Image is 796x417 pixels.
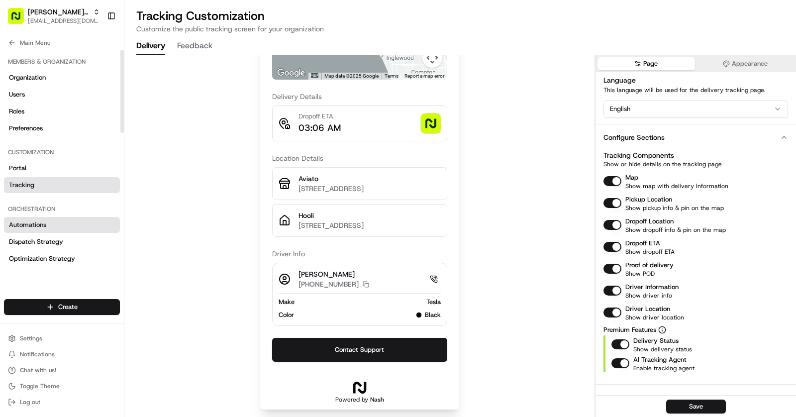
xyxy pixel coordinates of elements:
span: Nash [370,396,384,404]
label: Premium Features [603,325,788,334]
p: [PERSON_NAME] [298,269,369,279]
span: Dispatch Strategy [9,237,63,246]
button: Toggle Theme [4,379,120,393]
button: Appearance [697,57,795,70]
p: [PHONE_NUMBER] [298,279,359,289]
span: Color [279,311,294,319]
img: Google [275,67,307,80]
span: Black [425,311,441,319]
span: Create [58,303,78,312]
span: Preferences [9,124,43,133]
span: Tracking [9,181,34,190]
span: gabe [31,181,46,189]
button: Create [4,299,120,315]
a: Optimization Strategy [4,251,120,267]
label: Driver Location [625,305,670,313]
div: 📗 [10,223,18,231]
span: Tesla [426,298,441,307]
h3: Location Details [272,153,447,163]
input: Clear [26,64,164,74]
label: Map [625,173,638,182]
span: Portal [9,164,26,173]
p: Show driver location [625,313,684,321]
button: Log out [4,395,120,409]
p: [STREET_ADDRESS] [298,184,441,194]
span: Toggle Theme [20,382,60,390]
p: Enable tracking agent [633,364,695,372]
label: AI Tracking Agent [633,355,687,364]
img: gabe [10,171,26,187]
span: Automations [9,220,46,229]
a: Users [4,87,120,103]
span: Map data ©2025 Google [324,73,379,79]
div: Members & Organization [4,54,120,70]
a: Portal [4,160,120,176]
img: Masood Aslam [10,144,26,160]
p: Show map with delivery information [625,182,728,190]
span: [PERSON_NAME] [31,154,81,162]
span: • [48,181,51,189]
a: Tracking [4,177,120,193]
label: Language [603,76,636,85]
span: [DATE] [88,154,108,162]
a: Organization [4,70,120,86]
span: Chat with us! [20,366,56,374]
h3: Delivery Details [272,92,447,102]
a: Powered byPylon [70,246,120,254]
p: This language will be used for the delivery tracking page. [603,86,788,94]
h2: Powered by [335,396,384,404]
p: Dropoff ETA [298,112,341,121]
div: Footer [603,393,623,403]
button: Footer [596,384,796,411]
span: Organization [9,73,46,82]
label: Delivery Status [633,336,679,345]
button: Notifications [4,347,120,361]
p: Show dropoff ETA [625,248,675,256]
img: Nash [10,9,30,29]
span: Knowledge Base [20,222,76,232]
label: Proof of delivery [625,261,674,269]
p: Customize the public tracking screen for your organization [136,24,784,34]
button: [EMAIL_ADDRESS][DOMAIN_NAME] [28,17,100,25]
a: Automations [4,217,120,233]
p: Show POD [625,270,674,278]
span: [PERSON_NAME]'s Bistro [28,7,89,17]
span: Main Menu [20,39,50,47]
button: Start conversation [272,338,447,362]
span: Optimization Strategy [9,254,75,263]
span: Make [279,298,295,307]
p: Show delivery status [633,345,692,353]
p: Aviato [298,174,441,184]
a: 📗Knowledge Base [6,218,80,236]
a: Open this area in Google Maps (opens a new window) [275,67,307,80]
img: 1736555255976-a54dd68f-1ca7-489b-9aae-adbdc363a1c4 [10,95,28,112]
p: Hooli [298,210,441,220]
button: [PERSON_NAME]'s Bistro[EMAIL_ADDRESS][DOMAIN_NAME] [4,4,103,28]
p: Welcome 👋 [10,39,181,55]
p: Show dropoff info & pin on the map [625,226,726,234]
button: Delivery [136,38,165,55]
p: Show driver info [625,292,679,300]
span: Settings [20,334,42,342]
button: Keyboard shortcuts [311,73,318,78]
span: API Documentation [94,222,160,232]
span: Log out [20,398,40,406]
span: Notifications [20,350,55,358]
img: 1736555255976-a54dd68f-1ca7-489b-9aae-adbdc363a1c4 [20,154,28,162]
button: Configure Sections [596,124,796,150]
div: Past conversations [10,129,67,137]
a: 💻API Documentation [80,218,164,236]
label: Dropoff ETA [625,239,660,247]
h2: Tracking Customization [136,8,784,24]
p: [STREET_ADDRESS] [298,220,441,230]
div: 💻 [84,223,92,231]
span: Roles [9,107,24,116]
button: Map camera controls [422,48,442,68]
img: photo_proof_of_delivery image [421,113,441,133]
div: Customization [4,144,120,160]
a: Dispatch Strategy [4,234,120,250]
div: Configure Sections [603,132,665,142]
a: Report a map error [404,73,444,79]
button: Chat with us! [4,363,120,377]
